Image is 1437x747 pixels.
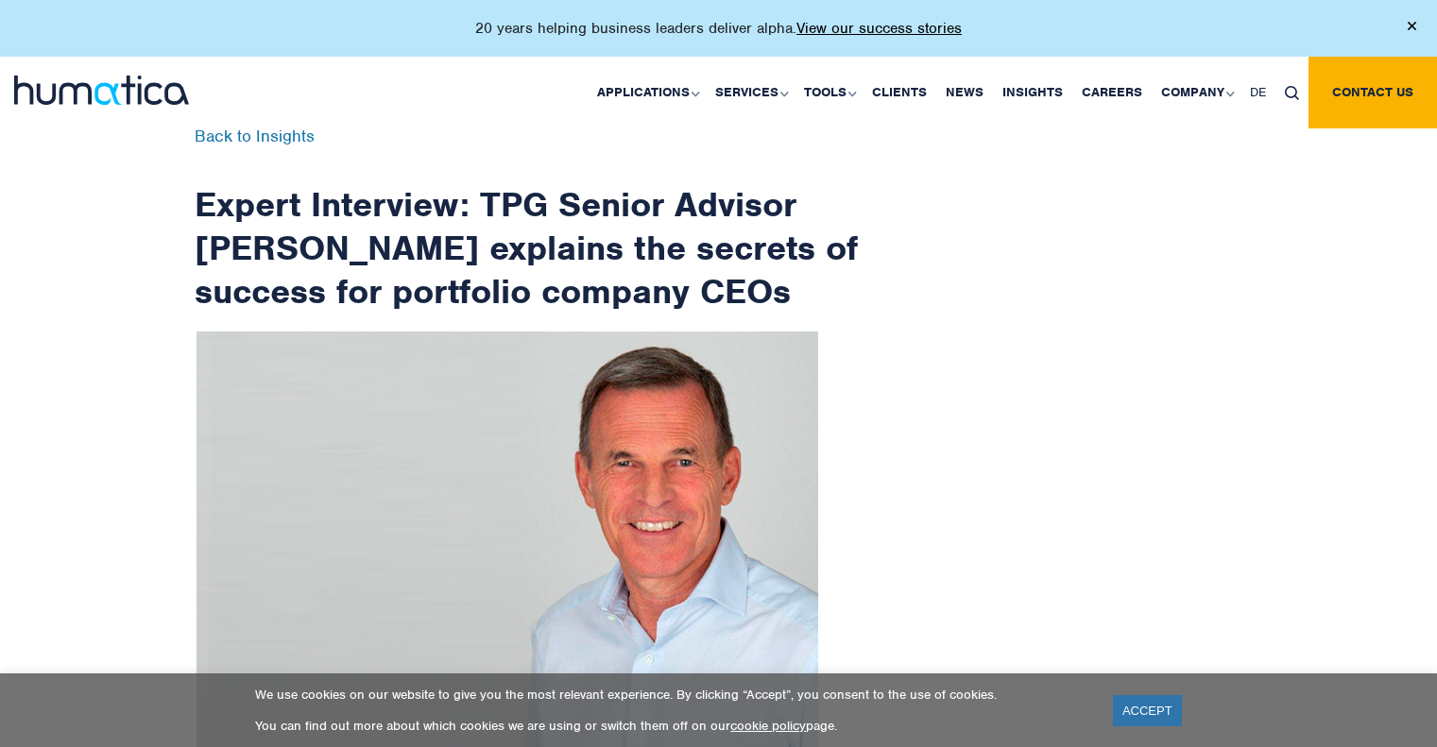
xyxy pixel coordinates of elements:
[255,718,1089,734] p: You can find out more about which cookies we are using or switch them off on our page.
[1240,57,1275,128] a: DE
[796,19,962,38] a: View our success stories
[993,57,1072,128] a: Insights
[1285,86,1299,100] img: search_icon
[1250,84,1266,100] span: DE
[195,128,884,313] h1: Expert Interview: TPG Senior Advisor [PERSON_NAME] explains the secrets of success for portfolio ...
[706,57,795,128] a: Services
[936,57,993,128] a: News
[730,718,806,734] a: cookie policy
[14,76,189,105] img: logo
[1072,57,1152,128] a: Careers
[1152,57,1240,128] a: Company
[255,687,1089,703] p: We use cookies on our website to give you the most relevant experience. By clicking “Accept”, you...
[1113,695,1182,726] a: ACCEPT
[1309,57,1437,128] a: Contact us
[195,126,315,146] a: Back to Insights
[588,57,706,128] a: Applications
[863,57,936,128] a: Clients
[475,19,962,38] p: 20 years helping business leaders deliver alpha.
[795,57,863,128] a: Tools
